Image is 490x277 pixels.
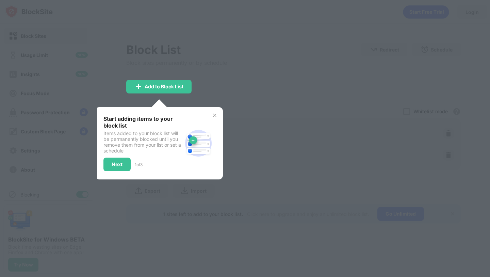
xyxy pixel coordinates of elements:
[103,130,182,154] div: Items added to your block list will be permanently blocked until you remove them from your list o...
[182,127,215,160] img: block-site.svg
[212,113,217,118] img: x-button.svg
[112,162,122,167] div: Next
[145,84,183,89] div: Add to Block List
[103,115,182,129] div: Start adding items to your block list
[135,162,143,167] div: 1 of 3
